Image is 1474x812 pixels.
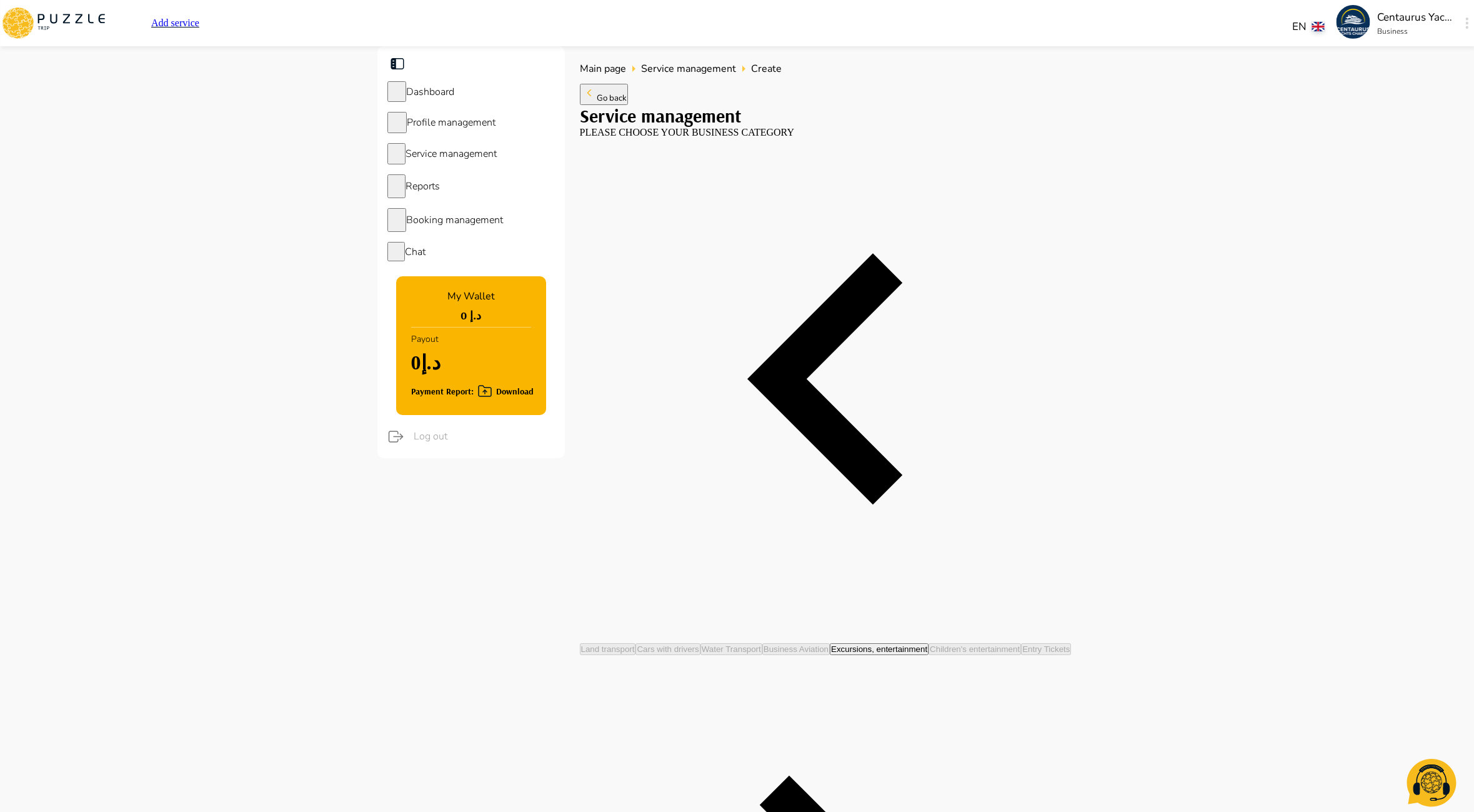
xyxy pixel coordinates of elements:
[1336,5,1370,39] img: profile_picture PuzzleTrip
[411,328,441,351] p: Payout
[414,429,555,444] span: Log out
[387,143,406,164] button: sidebar icons
[387,242,405,261] button: sidebar icons
[406,85,454,99] span: Dashboard
[641,62,736,76] span: Service management
[411,384,534,399] div: Payment Report: Download
[151,18,199,29] a: Add service
[929,643,1021,655] button: Children's entertainment
[597,93,627,104] span: Go back
[406,213,503,227] span: Booking management
[411,351,441,374] h1: د.إ0
[377,237,565,266] div: sidebar iconsChat
[387,112,407,133] button: sidebar icons
[580,643,1082,655] div: basic tabs
[377,169,565,203] div: sidebar iconsReports
[580,61,1082,76] nav: breadcrumb
[374,420,565,453] div: logoutLog out
[447,289,495,304] p: My Wallet
[387,81,406,102] button: sidebar icons
[377,138,565,169] div: sidebar iconsService management
[377,107,565,138] div: sidebar iconsProfile management
[405,245,426,259] span: Chat
[580,62,626,76] span: Main page
[406,147,497,161] span: Service management
[580,61,626,76] a: Main page
[580,127,1082,138] p: PLEASE CHOOSE YOUR BUSINESS CATEGORY
[1377,9,1452,26] p: Centaurus Yachts Charter
[387,174,406,198] button: sidebar icons
[580,105,1082,127] h3: Service management
[384,425,407,448] button: logout
[762,643,830,655] button: Business Aviation
[700,643,762,655] button: Water Transport
[1377,26,1452,37] p: Business
[751,61,782,76] span: Create
[580,84,628,105] button: Go back
[387,208,406,232] button: sidebar icons
[1021,643,1071,655] button: Entry Tickets
[461,309,481,322] h1: د.إ 0
[377,203,565,237] div: sidebar iconsBooking management
[1312,22,1324,31] img: lang
[580,643,636,655] button: Land transport
[1292,19,1307,35] p: EN
[377,76,565,107] div: sidebar iconsDashboard
[830,643,929,655] button: Excursions, entertainment
[411,378,534,399] button: Payment Report: Download
[635,643,700,655] button: Cars with drivers
[407,116,495,129] span: Profile management
[641,61,736,76] a: Service management
[406,179,440,193] span: Reports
